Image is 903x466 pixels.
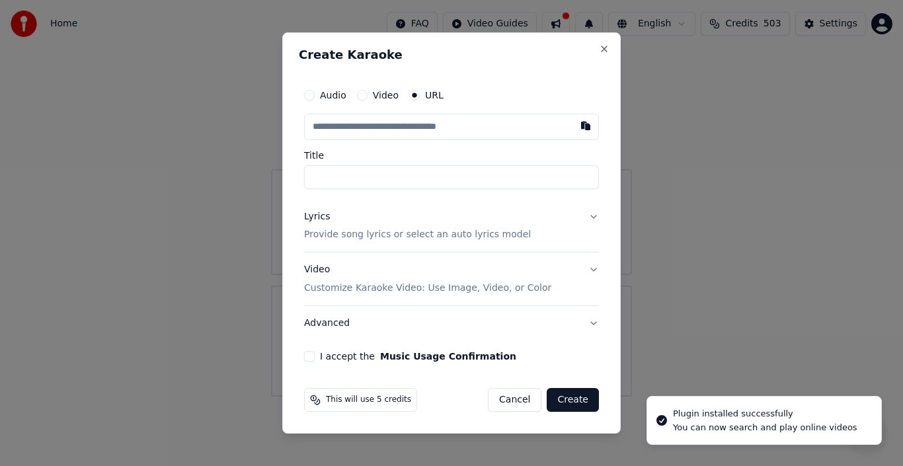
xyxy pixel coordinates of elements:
label: URL [425,91,444,100]
span: This will use 5 credits [326,395,411,405]
div: Lyrics [304,210,330,223]
label: I accept the [320,352,516,361]
label: Video [373,91,399,100]
h2: Create Karaoke [299,49,604,61]
label: Audio [320,91,346,100]
div: Video [304,264,551,295]
p: Customize Karaoke Video: Use Image, Video, or Color [304,282,551,295]
button: Cancel [488,388,541,412]
button: I accept the [380,352,516,361]
button: VideoCustomize Karaoke Video: Use Image, Video, or Color [304,253,599,306]
p: Provide song lyrics or select an auto lyrics model [304,229,531,242]
button: Create [547,388,599,412]
label: Title [304,151,599,160]
button: Advanced [304,306,599,340]
button: LyricsProvide song lyrics or select an auto lyrics model [304,200,599,252]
